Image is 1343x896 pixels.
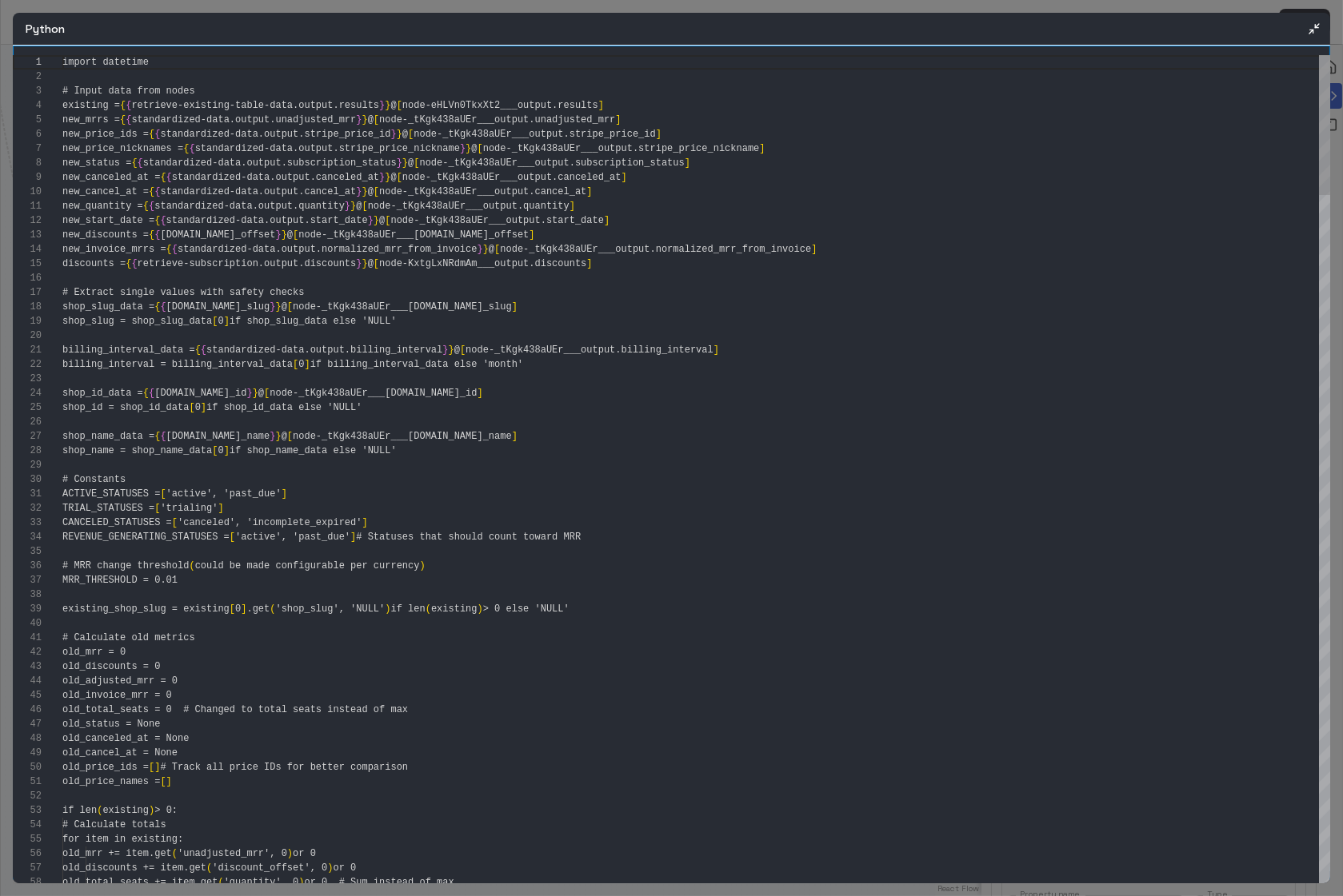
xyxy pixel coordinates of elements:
[154,301,160,313] span: {
[466,143,471,154] span: }
[362,258,367,269] span: }
[13,746,42,760] div: 49
[154,229,160,241] span: {
[149,229,154,241] span: {
[62,157,131,169] span: new_status =
[426,603,431,615] span: (
[13,659,42,674] div: 43
[264,388,270,399] span: [
[287,301,293,313] span: [
[350,704,408,715] span: ead of max
[604,215,610,226] span: ]
[13,429,42,444] div: 27
[362,201,367,212] span: [
[356,201,362,212] span: @
[154,201,345,212] span: standardized-data.output.quantity
[1305,19,1324,38] button: Minimize
[442,344,448,356] span: }
[13,818,42,832] div: 54
[212,316,218,327] span: [
[13,343,42,357] div: 21
[270,301,275,313] span: }
[13,98,42,113] div: 4
[13,70,42,84] div: 2
[460,143,466,154] span: }
[420,157,685,169] span: node-_tKgk438aUEr___output.subscription_status
[391,603,426,615] span: if len
[390,172,396,183] span: @
[154,215,160,226] span: {
[62,287,304,298] span: # Extract single values with safety checks
[385,172,390,183] span: }
[275,229,281,241] span: }
[13,573,42,587] div: 37
[13,616,42,631] div: 40
[379,258,586,269] span: node-KxtgLxNRdmAm___output.discounts
[149,762,154,773] span: [
[62,603,230,615] span: existing_shop_slug = existing
[390,215,603,226] span: node-_tKgk438aUEr___output.start_date
[13,170,42,185] div: 9
[304,359,310,370] span: ]
[246,603,270,615] span: .get
[586,186,592,197] span: ]
[218,316,223,327] span: 0
[390,100,396,111] span: @
[13,271,42,285] div: 16
[385,100,390,111] span: }
[62,474,126,485] span: # Constants
[62,143,183,154] span: new_price_nicknames =
[13,314,42,329] div: 19
[13,213,42,228] div: 12
[160,229,275,241] span: [DOMAIN_NAME]_offset
[143,201,149,212] span: {
[282,229,287,241] span: }
[166,776,172,787] span: ]
[154,805,178,816] span: > 0:
[62,201,143,212] span: new_quantity =
[62,100,120,111] span: existing =
[131,100,379,111] span: retrieve-existing-table-data.output.results
[160,488,166,500] span: [
[13,372,42,386] div: 23
[62,172,160,183] span: new_canceled_at =
[379,215,385,226] span: @
[13,228,42,242] div: 13
[13,329,42,343] div: 20
[62,762,149,773] span: old_price_ids =
[414,129,655,140] span: node-_tKgk438aUEr___output.stripe_price_id
[622,172,627,183] span: ]
[246,388,252,399] span: }
[13,530,42,544] div: 34
[160,186,356,197] span: standardized-data.output.cancel_at
[471,143,477,154] span: @
[13,544,42,559] div: 35
[356,186,362,197] span: }
[178,244,466,255] span: standardized-data.output.normalized_mrr_from_invoi
[241,603,246,615] span: ]
[201,344,206,356] span: {
[293,229,298,241] span: [
[13,458,42,472] div: 29
[62,647,126,658] span: old_mrr = 0
[379,172,385,183] span: }
[149,186,154,197] span: {
[154,388,246,399] span: [DOMAIN_NAME]_id
[500,244,788,255] span: node-_tKgk438aUEr___output.normalized_mrr_from_inv
[195,560,420,571] span: could be made configurable per currency
[149,129,154,140] span: {
[230,603,235,615] span: [
[379,114,615,125] span: node-_tKgk438aUEr___output.unadjusted_mrr
[62,301,154,313] span: shop_slug_data =
[270,603,275,615] span: (
[402,157,408,169] span: }
[13,84,42,98] div: 3
[62,86,195,97] span: # Input data from nodes
[131,157,137,169] span: {
[759,143,765,154] span: ]
[189,143,194,154] span: {
[62,431,154,442] span: shop_name_data =
[298,359,304,370] span: 0
[154,503,160,514] span: [
[62,805,97,816] span: if len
